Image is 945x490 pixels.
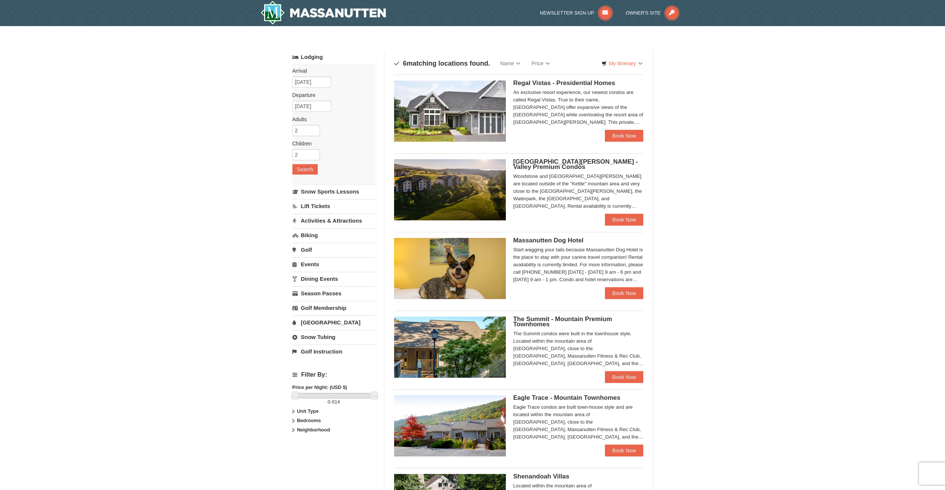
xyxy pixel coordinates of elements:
[394,317,506,378] img: 19219034-1-0eee7e00.jpg
[597,58,647,69] a: My Itinerary
[292,214,375,227] a: Activities & Attractions
[292,116,370,123] label: Adults
[332,399,340,405] span: 514
[626,10,679,16] a: Owner's Site
[403,60,407,67] span: 6
[495,56,526,71] a: Name
[394,81,506,142] img: 19218991-1-902409a9.jpg
[394,159,506,220] img: 19219041-4-ec11c166.jpg
[292,345,375,358] a: Golf Instruction
[292,140,370,147] label: Children
[540,10,613,16] a: Newsletter Sign Up
[513,403,644,441] div: Eagle Trace condos are built town-house style and are located within the mountain area of [GEOGRA...
[292,228,375,242] a: Biking
[297,418,321,423] strong: Bedrooms
[292,272,375,286] a: Dining Events
[292,371,375,378] h4: Filter By:
[513,237,584,244] span: Massanutten Dog Hotel
[292,286,375,300] a: Season Passes
[513,173,644,210] div: Woodstone and [GEOGRAPHIC_DATA][PERSON_NAME] are located outside of the "Kettle" mountain area an...
[513,246,644,283] div: Start wagging your tails because Massanutten Dog Hotel is the place to stay with your canine trav...
[292,243,375,257] a: Golf
[260,1,386,25] a: Massanutten Resort
[328,399,330,405] span: 0
[394,238,506,299] img: 27428181-5-81c892a3.jpg
[292,315,375,329] a: [GEOGRAPHIC_DATA]
[292,91,370,99] label: Departure
[297,408,318,414] strong: Unit Type
[292,185,375,198] a: Snow Sports Lessons
[292,164,318,175] button: Search
[605,130,644,142] a: Book Now
[605,371,644,383] a: Book Now
[394,395,506,456] img: 19218983-1-9b289e55.jpg
[513,473,570,480] span: Shenandoah Villas
[292,257,375,271] a: Events
[260,1,386,25] img: Massanutten Resort Logo
[513,79,615,87] span: Regal Vistas - Presidential Homes
[292,301,375,315] a: Golf Membership
[605,214,644,226] a: Book Now
[513,89,644,126] div: An exclusive resort experience, our newest condos are called Regal Vistas. True to their name, [G...
[540,10,594,16] span: Newsletter Sign Up
[513,330,644,367] div: The Summit condos were built in the townhouse style. Located within the mountain area of [GEOGRAP...
[292,330,375,344] a: Snow Tubing
[626,10,661,16] span: Owner's Site
[605,445,644,456] a: Book Now
[292,384,347,390] strong: Price per Night: (USD $)
[297,427,330,433] strong: Neighborhood
[513,158,638,170] span: [GEOGRAPHIC_DATA][PERSON_NAME] - Valley Premium Condos
[292,50,375,64] a: Lodging
[292,67,370,75] label: Arrival
[394,60,490,67] h4: matching locations found.
[292,398,375,406] label: -
[292,199,375,213] a: Lift Tickets
[526,56,555,71] a: Price
[605,287,644,299] a: Book Now
[513,394,621,401] span: Eagle Trace - Mountain Townhomes
[513,315,612,328] span: The Summit - Mountain Premium Townhomes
